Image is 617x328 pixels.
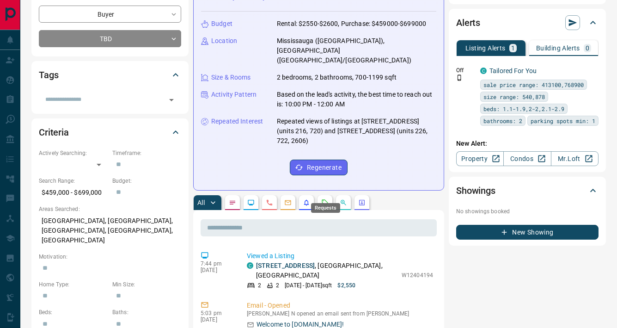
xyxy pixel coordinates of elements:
[277,117,436,146] p: Repeated views of listings at [STREET_ADDRESS] (units 216, 720) and [STREET_ADDRESS] (units 226, ...
[39,6,181,23] div: Buyer
[211,73,251,82] p: Size & Rooms
[337,281,355,290] p: $2,550
[503,151,551,166] a: Condos
[39,253,181,261] p: Motivation:
[511,45,515,51] p: 1
[340,199,347,206] svg: Opportunities
[456,66,475,74] p: Off
[211,19,232,29] p: Budget
[311,203,340,213] div: Requests
[247,301,433,310] p: Email - Opened
[211,36,237,46] p: Location
[536,45,580,51] p: Building Alerts
[112,308,181,316] p: Baths:
[290,160,348,175] button: Regenerate
[266,199,273,206] svg: Calls
[456,74,463,81] svg: Push Notification Only
[39,280,108,289] p: Home Type:
[201,316,233,323] p: [DATE]
[39,308,108,316] p: Beds:
[489,67,537,74] a: Tailored For You
[39,30,181,47] div: TBD
[358,199,366,206] svg: Agent Actions
[456,183,495,198] h2: Showings
[483,80,584,89] span: sale price range: 413100,768900
[480,68,487,74] div: condos.ca
[303,199,310,206] svg: Listing Alerts
[276,281,279,290] p: 2
[402,271,433,279] p: W12404194
[112,149,181,157] p: Timeframe:
[456,207,599,216] p: No showings booked
[483,104,564,113] span: beds: 1.1-1.9,2-2,2.1-2.9
[39,121,181,143] div: Criteria
[211,117,263,126] p: Repeated Interest
[112,280,181,289] p: Min Size:
[256,261,397,280] p: , [GEOGRAPHIC_DATA], [GEOGRAPHIC_DATA]
[284,199,292,206] svg: Emails
[465,45,506,51] p: Listing Alerts
[39,185,108,200] p: $459,000 - $699,000
[247,310,433,317] p: [PERSON_NAME] N opened an email sent from [PERSON_NAME]
[39,64,181,86] div: Tags
[39,177,108,185] p: Search Range:
[165,93,178,106] button: Open
[247,262,253,269] div: condos.ca
[456,15,480,30] h2: Alerts
[39,205,181,213] p: Areas Searched:
[256,262,315,269] a: [STREET_ADDRESS]
[39,149,108,157] p: Actively Searching:
[197,199,205,206] p: All
[483,116,522,125] span: bathrooms: 2
[211,90,257,99] p: Activity Pattern
[201,267,233,273] p: [DATE]
[201,310,233,316] p: 5:03 pm
[201,260,233,267] p: 7:44 pm
[247,199,255,206] svg: Lead Browsing Activity
[483,92,545,101] span: size range: 540,878
[586,45,589,51] p: 0
[456,12,599,34] div: Alerts
[551,151,599,166] a: Mr.Loft
[456,151,504,166] a: Property
[456,139,599,149] p: New Alert:
[277,90,436,109] p: Based on the lead's activity, the best time to reach out is: 10:00 PM - 12:00 AM
[39,213,181,248] p: [GEOGRAPHIC_DATA], [GEOGRAPHIC_DATA], [GEOGRAPHIC_DATA], [GEOGRAPHIC_DATA], [GEOGRAPHIC_DATA]
[112,177,181,185] p: Budget:
[277,19,426,29] p: Rental: $2550-$2600, Purchase: $459000-$699000
[229,199,236,206] svg: Notes
[277,73,397,82] p: 2 bedrooms, 2 bathrooms, 700-1199 sqft
[39,125,69,140] h2: Criteria
[247,251,433,261] p: Viewed a Listing
[285,281,332,290] p: [DATE] - [DATE] sqft
[456,225,599,240] button: New Showing
[39,68,58,82] h2: Tags
[456,179,599,202] div: Showings
[277,36,436,65] p: Mississauga ([GEOGRAPHIC_DATA]), [GEOGRAPHIC_DATA] ([GEOGRAPHIC_DATA]/[GEOGRAPHIC_DATA])
[258,281,261,290] p: 2
[531,116,595,125] span: parking spots min: 1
